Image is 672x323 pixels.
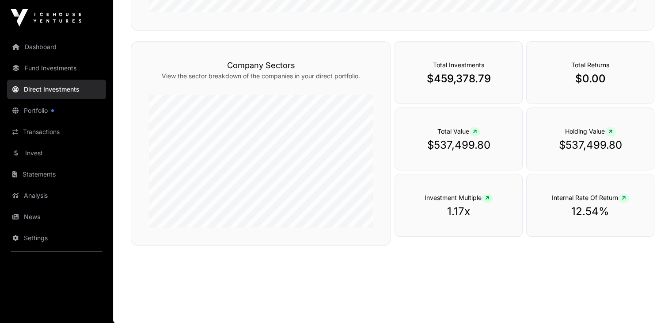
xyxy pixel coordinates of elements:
img: Icehouse Ventures Logo [11,9,81,27]
a: Settings [7,228,106,248]
span: Internal Rate Of Return [552,194,629,201]
p: 12.54% [544,204,636,219]
span: Total Investments [433,61,484,69]
a: Statements [7,165,106,184]
p: $459,378.79 [413,72,505,86]
a: Analysis [7,186,106,205]
a: Direct Investments [7,80,106,99]
p: $537,499.80 [413,138,505,152]
a: Transactions [7,122,106,142]
p: View the sector breakdown of the companies in your direct portfolio. [149,72,373,81]
a: Portfolio [7,101,106,120]
a: News [7,207,106,227]
span: Total Value [437,127,480,135]
p: $537,499.80 [544,138,636,152]
span: Investment Multiple [425,194,493,201]
a: Fund Investments [7,58,106,78]
a: Dashboard [7,37,106,57]
iframe: Chat Widget [628,281,672,323]
a: Invest [7,143,106,163]
p: $0.00 [544,72,636,86]
span: Holding Value [565,127,616,135]
span: Total Returns [571,61,609,69]
h3: Company Sectors [149,59,373,72]
p: 1.17x [413,204,505,219]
